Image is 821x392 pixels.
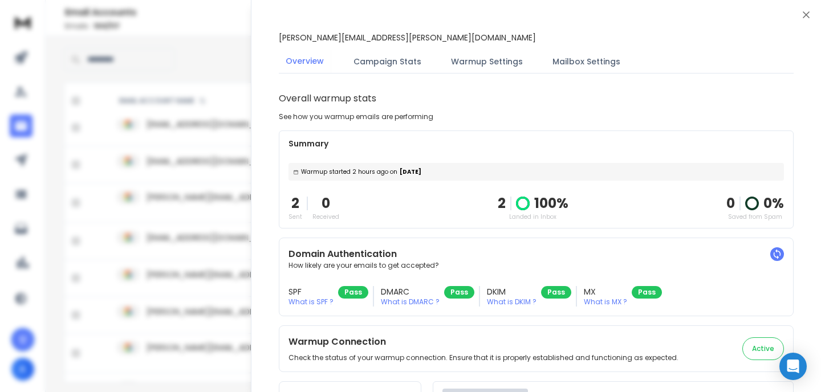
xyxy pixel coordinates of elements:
span: Warmup started 2 hours ago on [301,168,397,176]
strong: 0 [726,194,735,213]
p: What is SPF ? [288,297,334,307]
h3: MX [584,286,627,297]
p: What is MX ? [584,297,627,307]
button: Overview [279,48,331,75]
div: [DATE] [288,163,784,181]
p: Sent [288,213,302,221]
p: Landed in Inbox [498,213,568,221]
p: 2 [288,194,302,213]
button: Campaign Stats [347,49,428,74]
div: Pass [541,286,571,299]
div: Open Intercom Messenger [779,353,807,380]
h3: SPF [288,286,334,297]
div: Pass [444,286,474,299]
p: What is DKIM ? [487,297,537,307]
p: 2 [498,194,506,213]
button: Active [742,337,784,360]
p: 0 % [763,194,784,213]
p: Saved from Spam [726,213,784,221]
p: [PERSON_NAME][EMAIL_ADDRESS][PERSON_NAME][DOMAIN_NAME] [279,32,536,43]
p: 0 [312,194,339,213]
p: How likely are your emails to get accepted? [288,261,784,270]
p: See how you warmup emails are performing [279,112,433,121]
h3: DMARC [381,286,440,297]
h3: DKIM [487,286,537,297]
p: Summary [288,138,784,149]
button: Warmup Settings [444,49,530,74]
p: Received [312,213,339,221]
div: Pass [338,286,368,299]
h1: Overall warmup stats [279,92,376,105]
h2: Warmup Connection [288,335,678,349]
h2: Domain Authentication [288,247,784,261]
p: What is DMARC ? [381,297,440,307]
p: Check the status of your warmup connection. Ensure that it is properly established and functionin... [288,353,678,362]
div: Pass [632,286,662,299]
button: Mailbox Settings [546,49,627,74]
p: 100 % [534,194,568,213]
